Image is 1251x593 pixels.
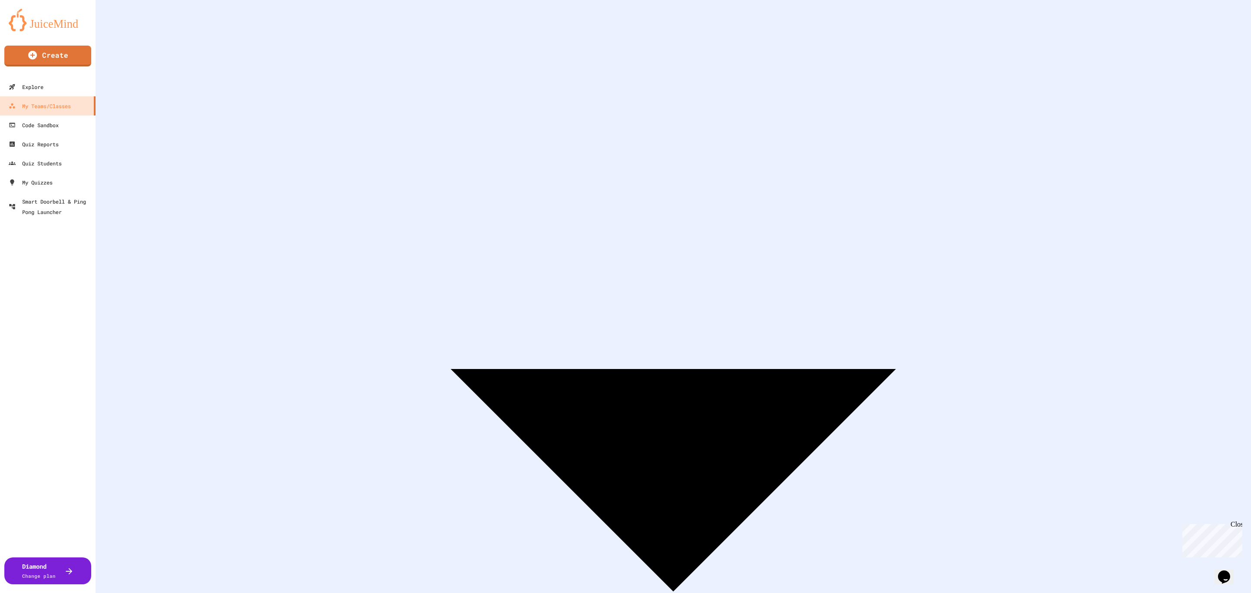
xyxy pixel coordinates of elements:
img: logo-orange.svg [9,9,87,31]
iframe: chat widget [1215,558,1242,584]
div: Quiz Reports [9,139,59,149]
iframe: chat widget [1179,521,1242,557]
div: Code Sandbox [9,120,59,130]
div: Diamond [22,562,56,580]
div: Smart Doorbell & Ping Pong Launcher [9,196,92,217]
span: Change plan [22,573,56,579]
div: Quiz Students [9,158,62,168]
a: Create [4,46,91,66]
div: My Teams/Classes [9,101,71,111]
div: Explore [9,82,43,92]
button: DiamondChange plan [4,557,91,584]
div: Chat with us now!Close [3,3,60,55]
div: My Quizzes [9,177,53,188]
